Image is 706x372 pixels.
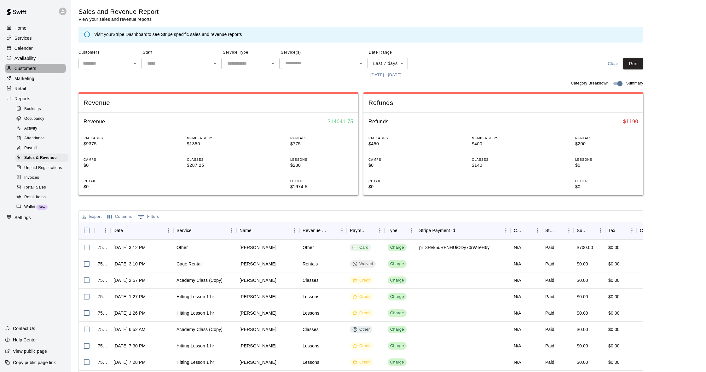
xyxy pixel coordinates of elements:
button: [DATE] - [DATE] [369,70,403,80]
div: Charge [390,261,404,267]
a: Payroll [15,143,71,153]
div: Cage Rental [176,261,201,267]
span: Unpaid Registrations [24,165,62,171]
button: Sort [366,226,375,235]
div: Settings [5,213,66,222]
p: Retail [14,85,26,92]
div: $0.00 [577,326,588,333]
div: Emily Francisco [240,310,276,316]
div: N/A [514,261,521,267]
button: Open [269,59,277,68]
div: Credit [352,310,371,316]
p: RETAIL [368,179,431,183]
span: Summary [626,80,643,87]
div: 753621 [98,310,107,316]
span: Invoices [24,175,39,181]
p: LESSONS [575,157,638,162]
p: RENTALS [290,136,353,141]
div: Paid [545,261,554,267]
div: $0.00 [608,261,620,267]
div: Charge [390,310,404,316]
div: Classes [303,277,319,283]
div: Lessons [303,343,319,349]
div: Charge [390,343,404,349]
span: Wallet [24,204,35,210]
div: Aug 12, 2025 at 7:28 PM [113,359,146,365]
div: $0.00 [608,359,620,365]
div: Other [176,244,188,251]
span: Refunds [368,99,638,107]
div: WalletNew [15,203,68,212]
p: Help Center [13,337,37,343]
p: View public page [13,348,47,354]
span: Service Type [223,48,280,58]
p: $775 [290,141,353,147]
p: Availability [14,55,36,61]
button: Clear [603,58,623,70]
button: Sort [328,226,337,235]
button: Show filters [136,212,161,222]
div: Subtotal [577,222,587,239]
div: Megan Vujnich [240,244,276,251]
div: Aug 12, 2025 at 7:30 PM [113,343,146,349]
p: Home [14,25,26,31]
button: Sort [123,226,132,235]
a: WalletNew [15,202,71,212]
button: Open [211,59,219,68]
div: Retail Items [15,193,68,202]
div: Lessons [303,294,319,300]
p: PACKAGES [368,136,431,141]
div: 752492 [98,359,107,365]
a: Calendar [5,44,66,53]
div: Other [303,244,314,251]
div: Name [240,222,252,239]
div: Academy Class (Copy) [176,277,223,283]
div: Aug 13, 2025 at 3:12 PM [113,244,146,251]
div: Retail Sales [15,183,68,192]
div: Hitting Lesson 1 hr [176,294,214,300]
p: $0 [575,162,638,169]
div: Activity [15,124,68,133]
div: $0.00 [577,310,588,316]
p: $287.25 [187,162,250,169]
div: Type [385,222,416,239]
button: Sort [524,226,533,235]
p: CLASSES [472,157,535,162]
p: Copy public page link [13,359,56,366]
a: Stripe Dashboard [113,32,148,37]
button: Sort [252,226,260,235]
div: Stripe Payment Id [419,222,455,239]
div: Aug 13, 2025 at 1:27 PM [113,294,146,300]
button: Sort [455,226,464,235]
div: Reports [5,94,66,103]
div: $0.00 [608,326,620,333]
p: Customers [14,65,36,72]
p: RETAIL [84,179,147,183]
div: Kasi Bock [240,326,276,333]
div: Visit your to see Stripe specific sales and revenue reports [94,31,242,38]
div: $0.00 [608,244,620,251]
a: Marketing [5,74,66,83]
div: Invoices [15,173,68,182]
div: Paid [545,277,554,283]
p: Calendar [14,45,33,51]
span: Date Range [369,48,424,58]
div: Jason Vujnich [240,261,276,267]
span: Retail Sales [24,184,46,191]
div: N/A [514,359,521,365]
p: CAMPS [368,157,431,162]
a: Retail Items [15,192,71,202]
p: View your sales and revenue reports [78,16,159,22]
span: Customers [78,48,142,58]
a: Unpaid Registrations [15,163,71,173]
a: Activity [15,124,71,134]
button: Menu [501,226,511,235]
div: Payroll [15,144,68,153]
button: Menu [533,226,542,235]
div: 753937 [98,261,107,267]
p: $1974.5 [290,183,353,190]
div: Services [5,33,66,43]
div: Status [545,222,555,239]
div: Aug 13, 2025 at 6:52 AM [113,326,145,333]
